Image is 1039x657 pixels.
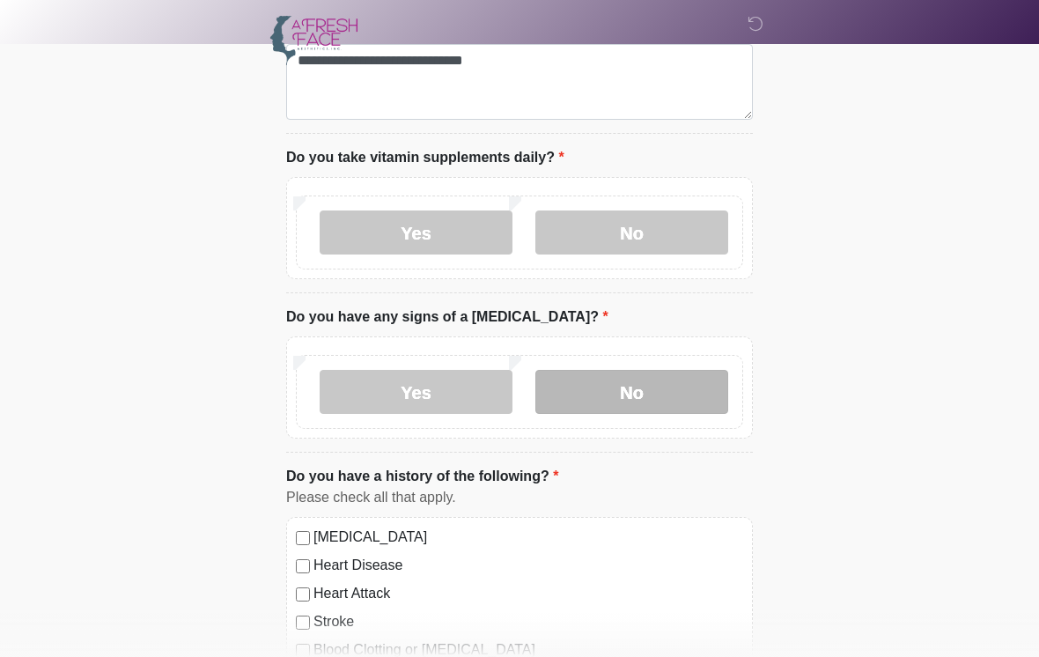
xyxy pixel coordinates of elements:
label: No [535,370,728,414]
div: Please check all that apply. [286,487,753,508]
input: Heart Disease [296,559,310,573]
label: Heart Attack [313,583,743,604]
label: Stroke [313,611,743,632]
label: Yes [320,210,512,255]
label: [MEDICAL_DATA] [313,527,743,548]
label: Yes [320,370,512,414]
input: [MEDICAL_DATA] [296,531,310,545]
label: Heart Disease [313,555,743,576]
img: A Fresh Face Aesthetics Inc Logo [269,13,358,67]
label: Do you have any signs of a [MEDICAL_DATA]? [286,306,608,328]
input: Stroke [296,616,310,630]
input: Heart Attack [296,587,310,602]
label: Do you take vitamin supplements daily? [286,147,564,168]
label: No [535,210,728,255]
label: Do you have a history of the following? [286,466,558,487]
